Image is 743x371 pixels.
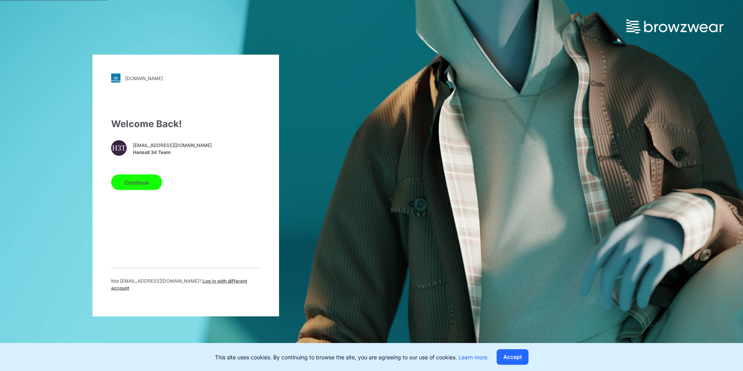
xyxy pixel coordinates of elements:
p: Not [EMAIL_ADDRESS][DOMAIN_NAME] ? [111,278,260,292]
p: This site uses cookies. By continuing to browse the site, you are agreeing to our use of cookies. [215,353,487,361]
div: H3T [111,140,127,156]
a: [DOMAIN_NAME] [111,73,260,83]
img: svg+xml;base64,PHN2ZyB3aWR0aD0iMjgiIGhlaWdodD0iMjgiIHZpZXdCb3g9IjAgMCAyOCAyOCIgZmlsbD0ibm9uZSIgeG... [111,73,120,83]
button: Continue [111,175,162,190]
img: browzwear-logo.73288ffb.svg [626,19,724,33]
div: Welcome Back! [111,117,260,131]
button: Accept [497,349,528,365]
span: [EMAIL_ADDRESS][DOMAIN_NAME] [133,142,212,149]
a: Learn more [459,354,487,360]
span: Hansoll 3d Team [133,149,212,156]
div: [DOMAIN_NAME] [125,75,163,81]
